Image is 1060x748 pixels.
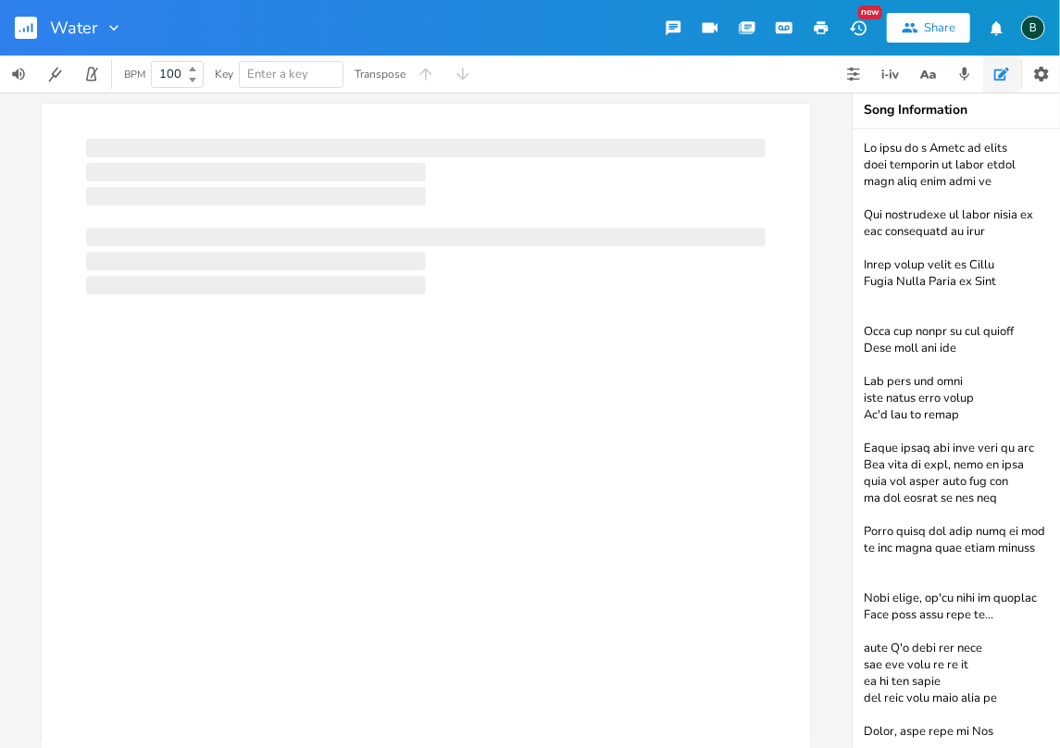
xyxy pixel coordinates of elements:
div: Transpose [355,69,405,80]
button: Share [887,13,970,43]
span: Water [50,19,97,36]
div: BPM [124,69,145,80]
button: New [840,11,877,44]
button: B [1021,6,1045,49]
div: Share [924,19,955,36]
div: Key [215,69,233,80]
span: Enter a key [247,66,308,82]
div: BruCe [1021,16,1045,40]
div: New [858,6,882,19]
